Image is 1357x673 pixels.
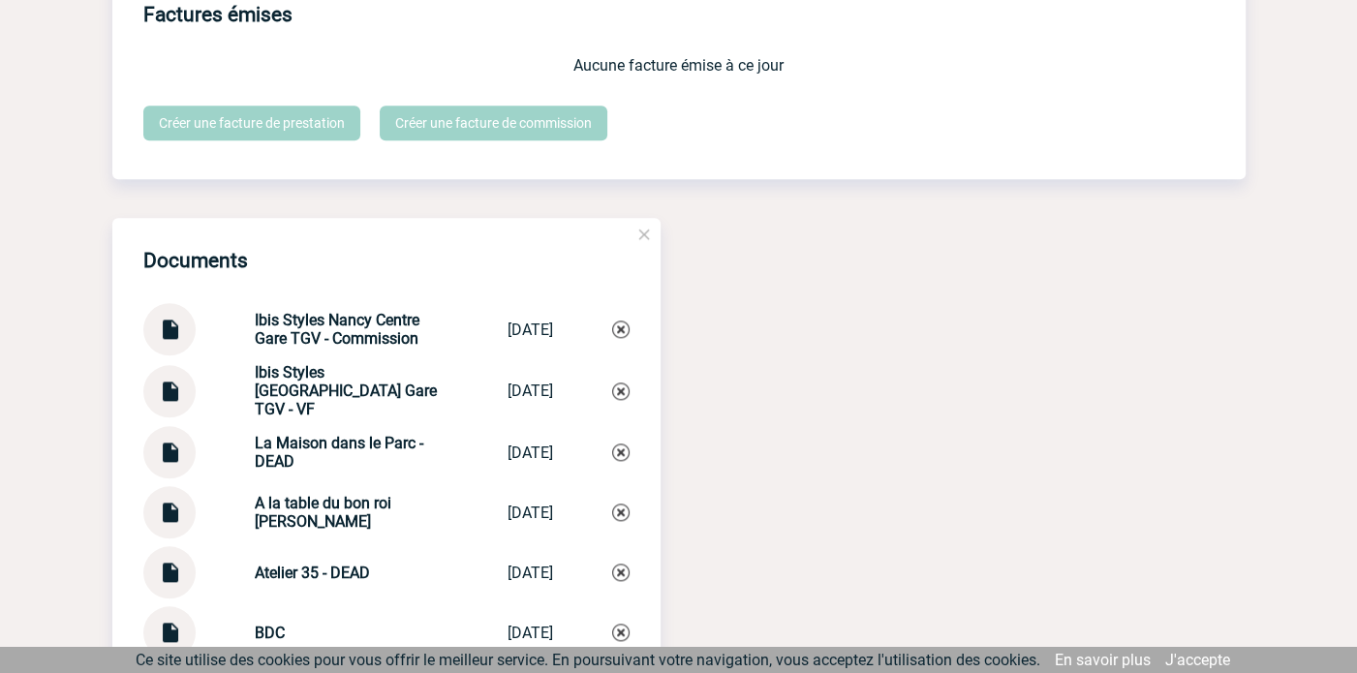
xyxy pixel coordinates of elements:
[143,56,1215,75] p: Aucune facture émise à ce jour
[612,382,630,400] img: Supprimer
[255,624,285,642] strong: BDC
[508,382,553,400] div: [DATE]
[612,444,630,461] img: Supprimer
[1055,651,1151,669] a: En savoir plus
[508,624,553,642] div: [DATE]
[255,564,370,582] strong: Atelier 35 - DEAD
[255,311,419,348] strong: Ibis Styles Nancy Centre Gare TGV - Commission
[136,651,1040,669] span: Ce site utilise des cookies pour vous offrir le meilleur service. En poursuivant votre navigation...
[1165,651,1230,669] a: J'accepte
[255,434,423,471] strong: La Maison dans le Parc - DEAD
[612,624,630,641] img: Supprimer
[255,363,437,418] strong: Ibis Styles [GEOGRAPHIC_DATA] Gare TGV - VF
[635,226,653,243] img: close.png
[508,321,553,339] div: [DATE]
[255,494,391,531] strong: A la table du bon roi [PERSON_NAME]
[143,249,248,272] h4: Documents
[612,321,630,338] img: Supprimer
[380,106,607,140] a: Créer une facture de commission
[508,504,553,522] div: [DATE]
[508,444,553,462] div: [DATE]
[143,106,360,140] a: Créer une facture de prestation
[508,564,553,582] div: [DATE]
[612,564,630,581] img: Supprimer
[612,504,630,521] img: Supprimer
